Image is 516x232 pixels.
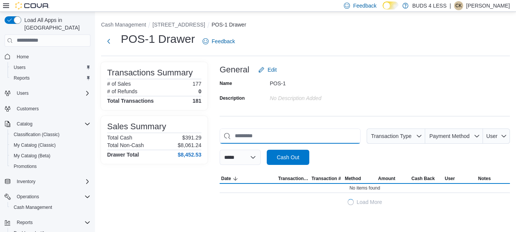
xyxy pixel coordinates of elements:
p: | [450,1,451,10]
div: Catherine Kidman [454,1,463,10]
h4: Drawer Total [107,152,139,158]
p: $8,061.24 [178,142,201,148]
button: Operations [2,191,93,202]
button: Operations [14,192,42,201]
p: 177 [193,81,201,87]
span: Reports [14,75,30,81]
button: Users [8,62,93,73]
button: Home [2,51,93,62]
button: Cash Management [8,202,93,213]
span: Users [11,63,90,72]
p: BUDS 4 LESS [412,1,446,10]
span: Payment Method [429,133,470,139]
span: Operations [14,192,90,201]
a: Cash Management [11,203,55,212]
span: Feedback [212,38,235,45]
button: Reports [14,218,36,227]
span: User [445,176,455,182]
span: Dark Mode [383,9,383,10]
div: No Description added [270,92,372,101]
button: Catalog [14,119,35,129]
button: Inventory [2,176,93,187]
h3: General [220,65,249,74]
span: Reports [11,74,90,83]
a: My Catalog (Classic) [11,141,59,150]
span: Customers [17,106,39,112]
h4: $8,452.53 [178,152,201,158]
span: Users [14,64,25,71]
button: User [443,174,477,183]
span: Classification (Classic) [11,130,90,139]
button: My Catalog (Classic) [8,140,93,150]
button: Amount [377,174,410,183]
span: Inventory [17,179,35,185]
span: Promotions [14,163,37,169]
button: Transaction Type [367,129,425,144]
p: [PERSON_NAME] [466,1,510,10]
span: Promotions [11,162,90,171]
a: Reports [11,74,33,83]
button: Users [2,88,93,99]
button: POS-1 Drawer [212,22,246,28]
span: Cash Back [412,176,435,182]
span: Transaction # [312,176,341,182]
span: My Catalog (Beta) [14,153,51,159]
h6: # of Sales [107,81,131,87]
button: Transaction Type [277,174,310,183]
span: Transaction Type [371,133,412,139]
span: Inventory [14,177,90,186]
button: Reports [2,217,93,228]
h4: 181 [193,98,201,104]
input: Dark Mode [383,2,399,9]
a: Classification (Classic) [11,130,63,139]
button: Reports [8,73,93,83]
label: Description [220,95,245,101]
button: Promotions [8,161,93,172]
span: No items found [350,185,380,191]
span: My Catalog (Classic) [11,141,90,150]
a: Customers [14,104,42,113]
h6: # of Refunds [107,88,137,94]
button: My Catalog (Beta) [8,150,93,161]
span: Reports [14,218,90,227]
h3: Transactions Summary [107,68,193,77]
span: User [486,133,498,139]
span: Catalog [17,121,32,127]
a: Users [11,63,28,72]
span: Transaction Type [278,176,309,182]
span: CK [456,1,462,10]
button: Catalog [2,119,93,129]
span: Date [221,176,231,182]
h6: Total Cash [107,135,132,141]
button: Customers [2,103,93,114]
button: Users [14,89,32,98]
h4: Total Transactions [107,98,154,104]
span: Load More [357,198,382,206]
span: My Catalog (Classic) [14,142,56,148]
span: Users [14,89,90,98]
span: Edit [267,66,277,74]
button: Edit [255,62,280,77]
button: Transaction # [310,174,343,183]
span: Notes [478,176,491,182]
button: Inventory [14,177,38,186]
span: Reports [17,219,33,226]
button: Cash Management [101,22,146,28]
h6: Total Non-Cash [107,142,144,148]
span: Feedback [353,2,376,9]
span: Cash Management [11,203,90,212]
span: Catalog [14,119,90,129]
span: Home [17,54,29,60]
p: 0 [198,88,201,94]
button: [STREET_ADDRESS] [152,22,205,28]
button: LoadingLoad More [220,194,510,210]
div: POS-1 [270,77,372,86]
span: Customers [14,104,90,113]
span: Method [345,176,361,182]
p: $391.29 [182,135,201,141]
button: Cash Back [410,174,443,183]
label: Name [220,80,232,86]
span: Amount [378,176,395,182]
span: Home [14,52,90,61]
nav: An example of EuiBreadcrumbs [101,21,510,30]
